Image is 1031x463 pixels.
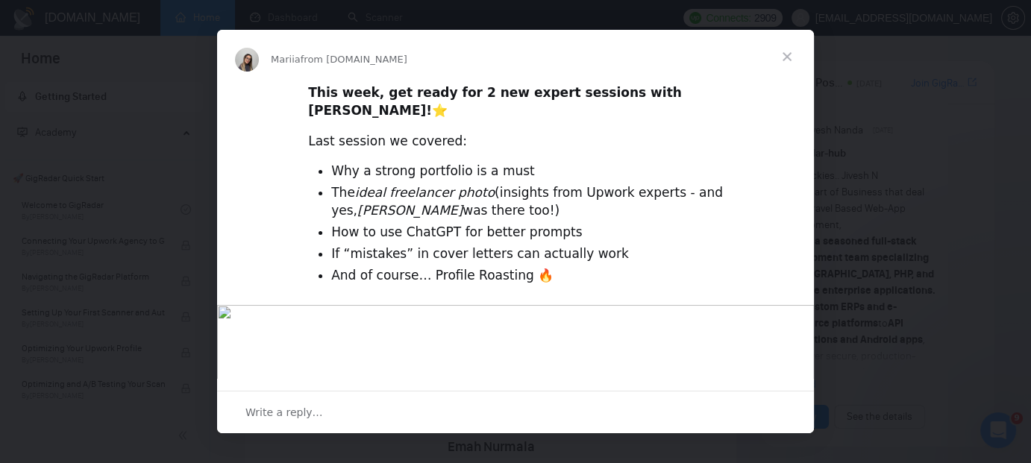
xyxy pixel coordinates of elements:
[760,30,814,84] span: Close
[357,203,463,218] i: [PERSON_NAME]
[301,54,407,65] span: from [DOMAIN_NAME]
[271,54,301,65] span: Mariia
[217,391,814,433] div: Open conversation and reply
[355,185,495,200] i: ideal freelancer photo
[331,224,723,242] li: How to use ChatGPT for better prompts
[331,245,723,263] li: If “mistakes” in cover letters can actually work
[235,48,259,72] img: Profile image for Mariia
[331,184,723,220] li: The (insights from Upwork experts - and yes, was there too!)
[308,133,723,151] div: Last session we covered:
[308,84,723,120] div: ⭐️
[308,85,682,118] b: This week, get ready for 2 new expert sessions with [PERSON_NAME]!
[245,403,323,422] span: Write a reply…
[331,163,723,180] li: Why a strong portfolio is a must
[331,267,723,285] li: And of course… Profile Roasting 🔥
